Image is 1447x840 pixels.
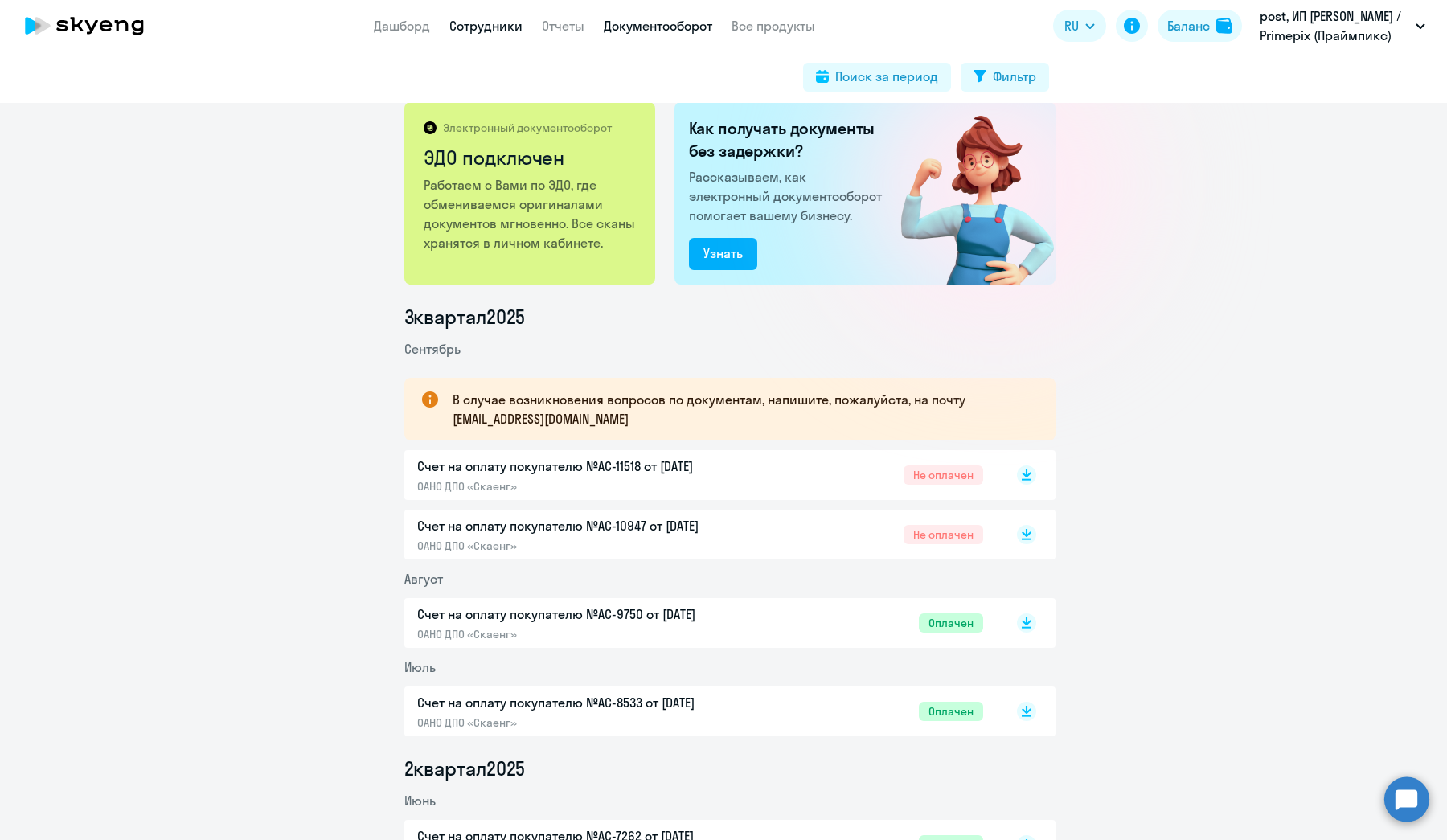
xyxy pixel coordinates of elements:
span: Июль [404,659,436,675]
h2: Как получать документы без задержки? [689,117,888,162]
p: Электронный документооборот [443,121,612,135]
h2: ЭДО подключен [424,145,638,170]
span: Не оплачен [904,465,983,485]
p: ОАНО ДПО «Скаенг» [417,627,755,641]
span: Оплачен [919,702,983,721]
div: Баланс [1167,16,1210,35]
p: post, ИП [PERSON_NAME] / Primepix (Праймпикс) [1260,6,1409,45]
button: Узнать [689,238,757,270]
button: post, ИП [PERSON_NAME] / Primepix (Праймпикс) [1252,6,1433,45]
a: Счет на оплату покупателю №AC-8533 от [DATE]ОАНО ДПО «Скаенг»Оплачен [417,693,983,730]
p: Счет на оплату покупателю №AC-10947 от [DATE] [417,516,755,535]
p: Счет на оплату покупателю №AC-9750 от [DATE] [417,604,755,624]
button: Фильтр [961,63,1049,92]
img: balance [1216,18,1232,34]
a: Документооборот [604,18,712,34]
span: Июнь [404,793,436,809]
div: Фильтр [993,67,1036,86]
span: Сентябрь [404,341,461,357]
a: Дашборд [374,18,430,34]
a: Счет на оплату покупателю №AC-10947 от [DATE]ОАНО ДПО «Скаенг»Не оплачен [417,516,983,553]
p: Рассказываем, как электронный документооборот помогает вашему бизнесу. [689,167,888,225]
a: Сотрудники [449,18,523,34]
a: Счет на оплату покупателю №AC-9750 от [DATE]ОАНО ДПО «Скаенг»Оплачен [417,604,983,641]
button: Балансbalance [1158,10,1242,42]
p: ОАНО ДПО «Скаенг» [417,479,755,494]
p: В случае возникновения вопросов по документам, напишите, пожалуйста, на почту [EMAIL_ADDRESS][DOM... [453,390,1027,428]
p: Счет на оплату покупателю №AC-11518 от [DATE] [417,457,755,476]
p: Работаем с Вами по ЭДО, где обмениваемся оригиналами документов мгновенно. Все сканы хранятся в л... [424,175,638,252]
span: Оплачен [919,613,983,633]
button: Поиск за период [803,63,951,92]
a: Все продукты [732,18,815,34]
li: 2 квартал 2025 [404,756,1056,781]
p: ОАНО ДПО «Скаенг» [417,715,755,730]
a: Счет на оплату покупателю №AC-11518 от [DATE]ОАНО ДПО «Скаенг»Не оплачен [417,457,983,494]
span: RU [1064,16,1079,35]
li: 3 квартал 2025 [404,304,1056,330]
span: Август [404,571,443,587]
button: RU [1053,10,1106,42]
div: Поиск за период [835,67,938,86]
a: Отчеты [542,18,584,34]
div: Узнать [703,244,743,263]
span: Не оплачен [904,525,983,544]
p: ОАНО ДПО «Скаенг» [417,539,755,553]
p: Счет на оплату покупателю №AC-8533 от [DATE] [417,693,755,712]
img: connected [875,102,1056,285]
